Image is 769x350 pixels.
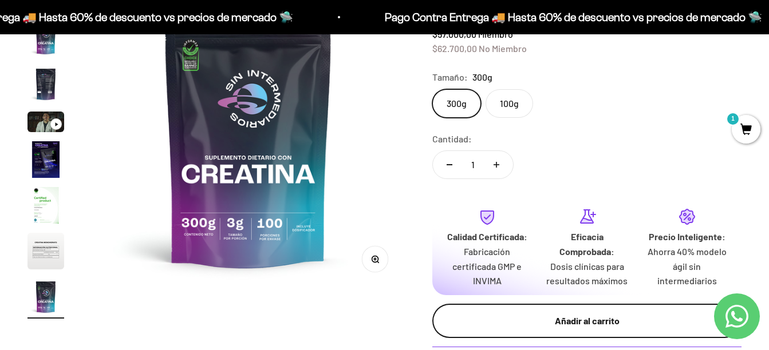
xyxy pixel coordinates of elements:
strong: Calidad Certificada: [447,231,527,242]
div: Añadir al carrito [455,313,719,328]
img: Creatina Monohidrato [27,279,64,315]
button: Ir al artículo 5 [27,112,64,136]
button: Ir al artículo 7 [27,187,64,227]
button: Ir al artículo 3 [27,20,64,60]
img: Creatina Monohidrato [27,20,64,57]
button: Ir al artículo 4 [27,66,64,106]
span: $57.000,00 [432,29,476,39]
button: Ir al artículo 9 [27,279,64,319]
mark: 1 [726,112,740,126]
button: Reducir cantidad [433,151,466,178]
p: Ahorra 40% modelo ágil sin intermediarios [646,244,728,288]
strong: Eficacia Comprobada: [559,231,614,257]
button: Añadir al carrito [432,304,742,338]
span: 300g [472,70,492,85]
button: Aumentar cantidad [480,151,513,178]
p: Dosis clínicas para resultados máximos [546,259,628,288]
img: Creatina Monohidrato [27,66,64,102]
p: Fabricación certificada GMP e INVIMA [446,244,528,288]
button: Ir al artículo 6 [27,141,64,181]
button: Ir al artículo 8 [27,233,64,273]
img: Creatina Monohidrato [27,233,64,269]
p: Pago Contra Entrega 🚚 Hasta 60% de descuento vs precios de mercado 🛸 [378,8,756,26]
img: Creatina Monohidrato [27,187,64,224]
a: 1 [732,124,760,137]
img: Creatina Monohidrato [27,141,64,178]
span: $62.700,00 [432,43,477,54]
label: Cantidad: [432,132,472,146]
span: Miembro [478,29,513,39]
span: No Miembro [479,43,527,54]
legend: Tamaño: [432,70,468,85]
strong: Precio Inteligente: [649,231,725,242]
